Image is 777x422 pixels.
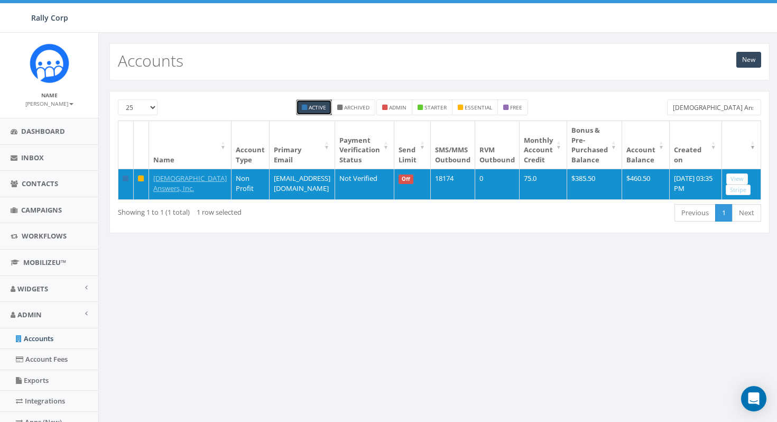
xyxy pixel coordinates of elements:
small: starter [424,104,447,111]
div: Showing 1 to 1 (1 total) [118,203,377,217]
td: [DATE] 03:35 PM [670,169,722,199]
th: SMS/MMS Outbound [431,121,475,169]
span: Campaigns [21,205,62,215]
th: Name: activate to sort column ascending [149,121,232,169]
span: 1 row selected [197,207,242,217]
a: [PERSON_NAME] [25,98,73,108]
span: Workflows [22,231,67,241]
input: Type to search [667,99,761,115]
h2: Accounts [118,52,183,69]
span: Admin [17,310,42,319]
small: free [510,104,522,111]
a: 1 [715,204,733,222]
a: View [726,173,748,185]
th: Created on: activate to sort column ascending [670,121,722,169]
td: 18174 [431,169,475,199]
span: MobilizeU™ [23,258,66,267]
a: [DEMOGRAPHIC_DATA] Answers, Inc. [153,173,227,193]
span: Rally Corp [31,13,68,23]
small: [PERSON_NAME] [25,100,73,107]
th: Account Type [232,121,270,169]
a: Next [732,204,761,222]
th: Send Limit: activate to sort column ascending [394,121,431,169]
td: Not Verified [335,169,394,199]
th: RVM Outbound [475,121,520,169]
div: Open Intercom Messenger [741,386,766,411]
span: Inbox [21,153,44,162]
th: Bonus &amp; Pre-Purchased Balance: activate to sort column ascending [567,121,622,169]
td: Non Profit [232,169,270,199]
span: Dashboard [21,126,65,136]
span: Widgets [17,284,48,293]
small: Name [41,91,58,99]
small: essential [465,104,492,111]
td: $385.50 [567,169,622,199]
a: Stripe [726,185,751,196]
td: 0 [475,169,520,199]
td: $460.50 [622,169,670,199]
a: New [736,52,761,68]
small: Active [309,104,326,111]
th: Account Balance: activate to sort column ascending [622,121,670,169]
small: admin [389,104,406,111]
small: Archived [344,104,369,111]
td: [EMAIL_ADDRESS][DOMAIN_NAME] [270,169,335,199]
th: Monthly Account Credit: activate to sort column ascending [520,121,567,169]
span: Off [399,175,413,184]
th: Payment Verification Status : activate to sort column ascending [335,121,394,169]
img: Icon_1.png [30,43,69,83]
td: 75.0 [520,169,567,199]
th: Primary Email : activate to sort column ascending [270,121,335,169]
a: Previous [674,204,716,222]
span: Contacts [22,179,58,188]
